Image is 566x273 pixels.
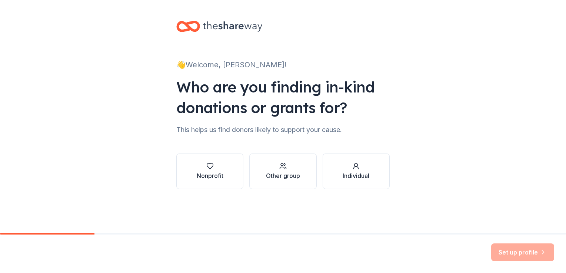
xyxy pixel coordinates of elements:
button: Other group [249,154,316,189]
div: 👋 Welcome, [PERSON_NAME]! [176,59,390,71]
button: Nonprofit [176,154,243,189]
div: Who are you finding in-kind donations or grants for? [176,77,390,118]
div: Individual [343,171,369,180]
div: Other group [266,171,300,180]
button: Individual [323,154,390,189]
div: Nonprofit [197,171,223,180]
div: This helps us find donors likely to support your cause. [176,124,390,136]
